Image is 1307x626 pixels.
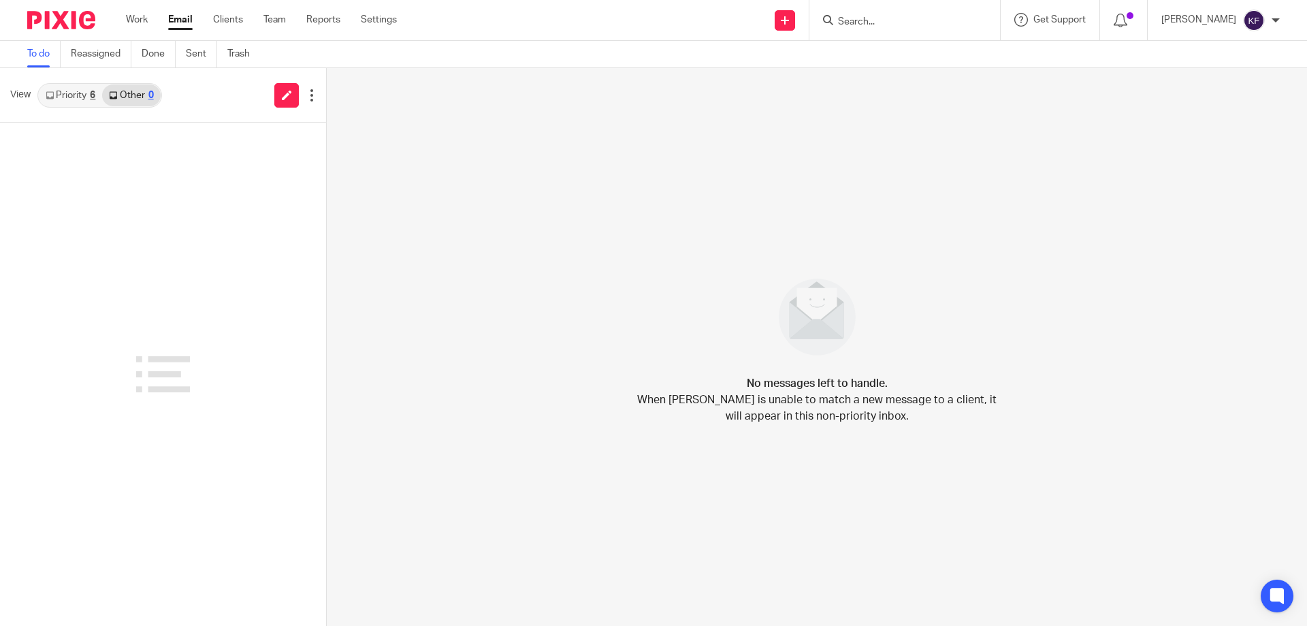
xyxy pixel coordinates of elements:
[306,13,340,27] a: Reports
[90,91,95,100] div: 6
[636,392,997,424] p: When [PERSON_NAME] is unable to match a new message to a client, it will appear in this non-prior...
[263,13,286,27] a: Team
[747,375,888,392] h4: No messages left to handle.
[39,84,102,106] a: Priority6
[1243,10,1265,31] img: svg%3E
[27,41,61,67] a: To do
[71,41,131,67] a: Reassigned
[213,13,243,27] a: Clients
[102,84,160,106] a: Other0
[227,41,260,67] a: Trash
[148,91,154,100] div: 0
[186,41,217,67] a: Sent
[770,270,865,364] img: image
[10,88,31,102] span: View
[1161,13,1236,27] p: [PERSON_NAME]
[126,13,148,27] a: Work
[361,13,397,27] a: Settings
[142,41,176,67] a: Done
[168,13,193,27] a: Email
[27,11,95,29] img: Pixie
[837,16,959,29] input: Search
[1033,15,1086,25] span: Get Support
